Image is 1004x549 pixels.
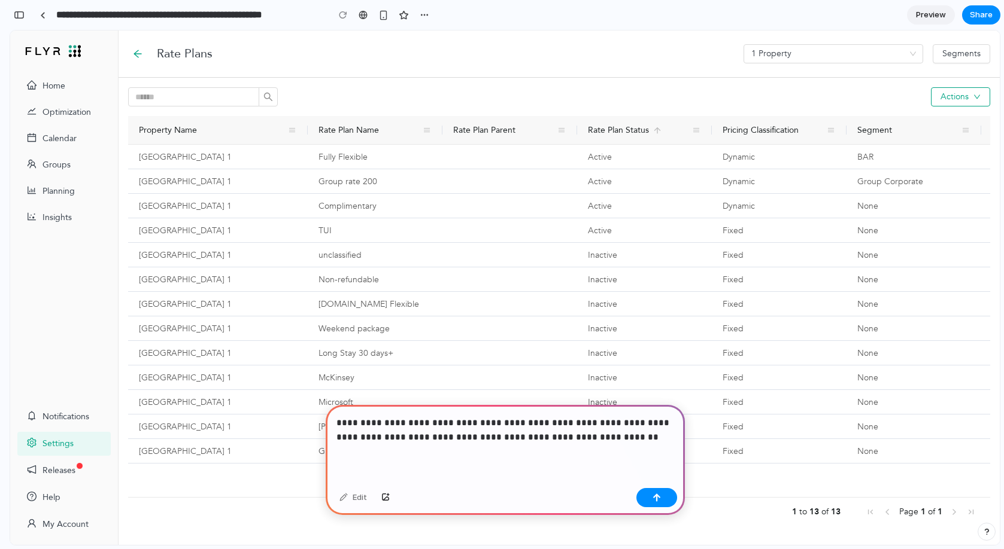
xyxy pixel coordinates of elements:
[712,188,826,212] div: Fixed
[847,237,960,261] div: None
[443,94,505,105] span: Rate Plan Parent
[308,237,421,261] div: Non-refundable
[308,384,421,408] div: [PERSON_NAME]
[736,16,787,30] span: 1 Property
[32,488,78,499] span: My Account
[712,261,826,286] div: Fixed
[17,488,26,498] span: user
[712,94,788,105] span: Pricing Classification
[129,310,287,335] div: [GEOGRAPHIC_DATA] 1
[847,335,960,359] div: None
[308,114,421,139] div: Fully Flexible
[856,477,865,486] div: First Page
[847,261,960,286] div: None
[712,237,826,261] div: Fixed
[911,475,915,487] span: 1
[308,286,421,310] div: Weekend package
[129,212,287,237] div: [GEOGRAPHIC_DATA] 1
[578,408,691,433] div: Inactive
[123,19,132,28] span: arrow-left
[308,310,421,335] div: Long Stay 30 days+
[308,163,421,188] div: Complimentary
[712,384,826,408] div: Fixed
[17,380,26,390] span: bell
[847,163,960,188] div: None
[32,380,79,392] span: Notifications
[308,188,421,212] div: TUI
[847,139,960,163] div: Group Corporate
[32,155,65,166] a: Planning
[939,477,949,486] div: Next Page
[847,359,960,384] div: None
[712,139,826,163] div: Dynamic
[129,139,287,163] div: [GEOGRAPHIC_DATA] 1
[129,237,287,261] div: [GEOGRAPHIC_DATA] 1
[712,359,826,384] div: Fixed
[956,477,966,486] div: Last Page
[889,475,908,487] span: Page
[782,475,787,487] span: 1
[7,482,101,506] li: My Account
[308,359,421,384] div: Microsoft
[712,335,826,359] div: Fixed
[129,359,287,384] div: [GEOGRAPHIC_DATA] 1
[129,408,287,433] div: [GEOGRAPHIC_DATA] 1
[308,94,369,105] span: Rate Plan Name
[930,60,958,73] span: Actions
[308,139,421,163] div: Group rate 200
[918,475,925,487] span: of
[916,9,946,21] span: Preview
[963,63,970,70] span: down
[578,163,691,188] div: Active
[578,310,691,335] div: Inactive
[811,475,818,487] span: of
[962,5,1000,25] button: Share
[712,212,826,237] div: Fixed
[147,16,724,30] div: Rate Plans
[7,428,101,452] li: Releases
[118,14,137,33] a: Go back
[789,475,797,487] span: to
[578,188,691,212] div: Active
[578,359,691,384] div: Inactive
[923,14,980,33] button: Segments
[847,286,960,310] div: None
[308,261,421,286] div: [DOMAIN_NAME] Flexible
[712,114,826,139] div: Dynamic
[578,94,639,105] span: Rate Plan Status
[847,384,960,408] div: None
[32,76,81,87] a: Optimization
[821,475,830,487] span: 13
[741,17,781,30] span: 1 Property
[712,310,826,335] div: Fixed
[578,335,691,359] div: Inactive
[17,434,26,444] span: notification
[847,408,960,433] div: None
[32,50,55,61] a: Home
[578,237,691,261] div: Inactive
[927,475,932,487] span: 1
[32,102,66,114] a: Calendar
[32,407,63,419] a: Settings
[578,384,691,408] div: Inactive
[970,9,993,21] span: Share
[308,212,421,237] div: unclassified
[129,163,287,188] div: [GEOGRAPHIC_DATA] 1
[308,335,421,359] div: McKinsey
[129,94,187,105] span: Property Name
[129,261,287,286] div: [GEOGRAPHIC_DATA] 1
[129,286,287,310] div: [GEOGRAPHIC_DATA] 1
[921,57,980,76] button: Actionsdown
[847,310,960,335] div: None
[847,188,960,212] div: None
[578,139,691,163] div: Active
[253,62,263,71] span: search
[32,434,65,446] span: Releases
[907,5,955,25] a: Preview
[712,408,826,433] div: Fixed
[32,181,62,193] a: Insights
[129,114,287,139] div: [GEOGRAPHIC_DATA] 1
[872,477,882,486] div: Previous Page
[32,129,60,140] a: Groups
[578,261,691,286] div: Inactive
